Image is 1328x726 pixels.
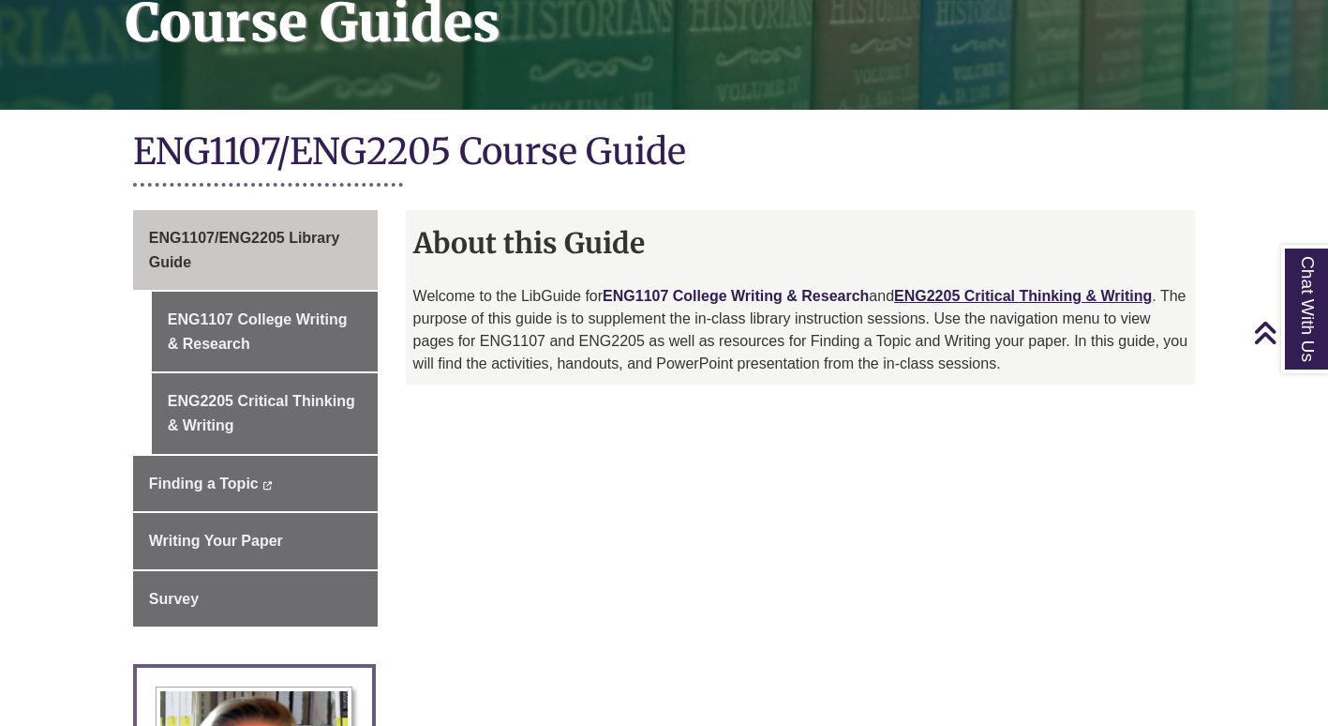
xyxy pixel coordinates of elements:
a: ENG1107 College Writing & Research [152,292,378,371]
a: Finding a Topic [133,456,378,512]
h1: ENG1107/ENG2205 Course Guide [133,129,1196,178]
a: ENG2205 Critical Thinking & Writing [152,373,378,453]
i: This link opens in a new window [262,481,273,490]
a: ENG2205 Critical Thinking & Writing [894,288,1152,304]
a: ENG1107 College Writing & Research [603,288,869,304]
p: Welcome to the LibGuide for and . The purpose of this guide is to supplement the in-class library... [413,285,1188,375]
a: Survey [133,571,378,628]
span: ENG1107/ENG2205 Library Guide [149,230,340,270]
span: Finding a Topic [149,476,259,492]
div: Guide Page Menu [133,210,378,627]
span: Writing Your Paper [149,533,283,549]
h2: About this Guide [406,219,1196,266]
span: Survey [149,591,199,607]
a: Back to Top [1253,320,1323,345]
a: Writing Your Paper [133,513,378,569]
a: ENG1107/ENG2205 Library Guide [133,210,378,290]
